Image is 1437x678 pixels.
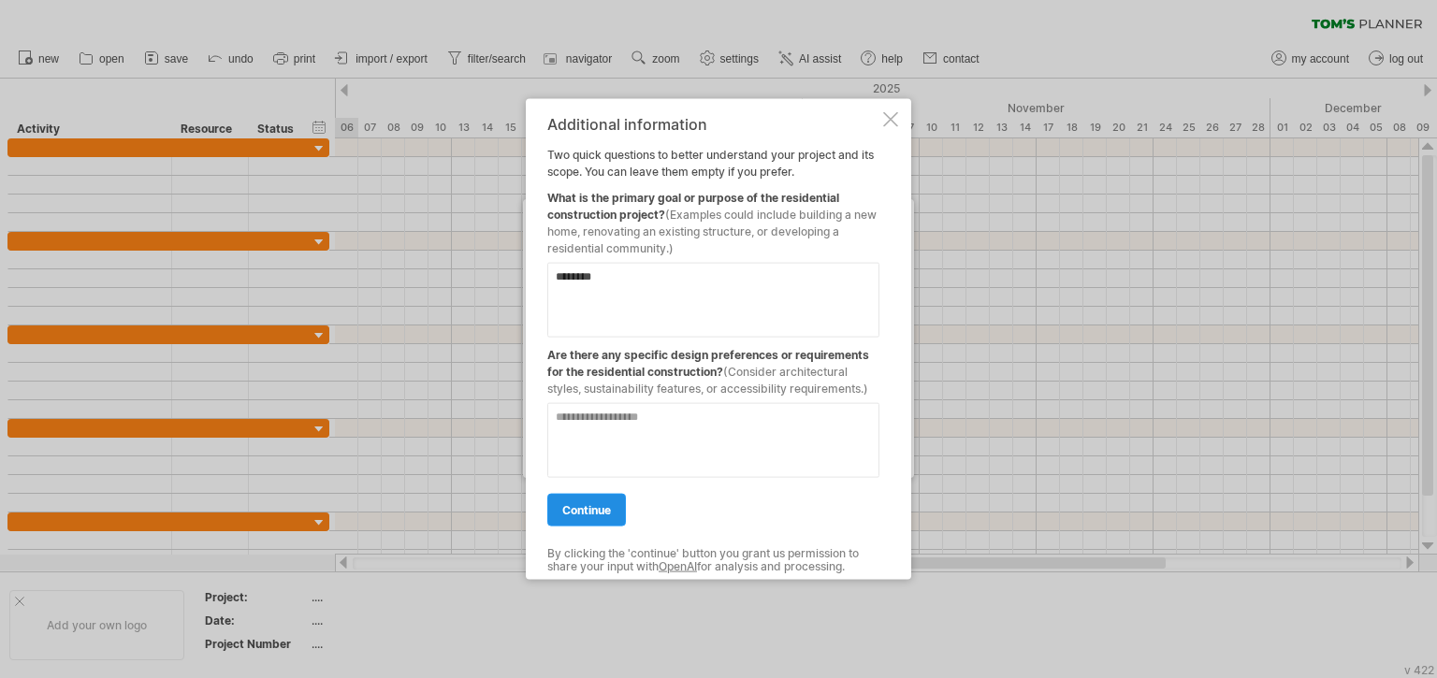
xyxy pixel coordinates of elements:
div: Two quick questions to better understand your project and its scope. You can leave them empty if ... [547,115,879,563]
div: Are there any specific design preferences or requirements for the residential construction? [547,337,879,397]
div: By clicking the 'continue' button you grant us permission to share your input with for analysis a... [547,546,879,573]
div: What is the primary goal or purpose of the residential construction project? [547,180,879,256]
span: (Examples could include building a new home, renovating an existing structure, or developing a re... [547,207,877,254]
span: continue [562,502,611,516]
a: continue [547,493,626,526]
div: Additional information [547,115,879,132]
a: OpenAI [659,559,697,573]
